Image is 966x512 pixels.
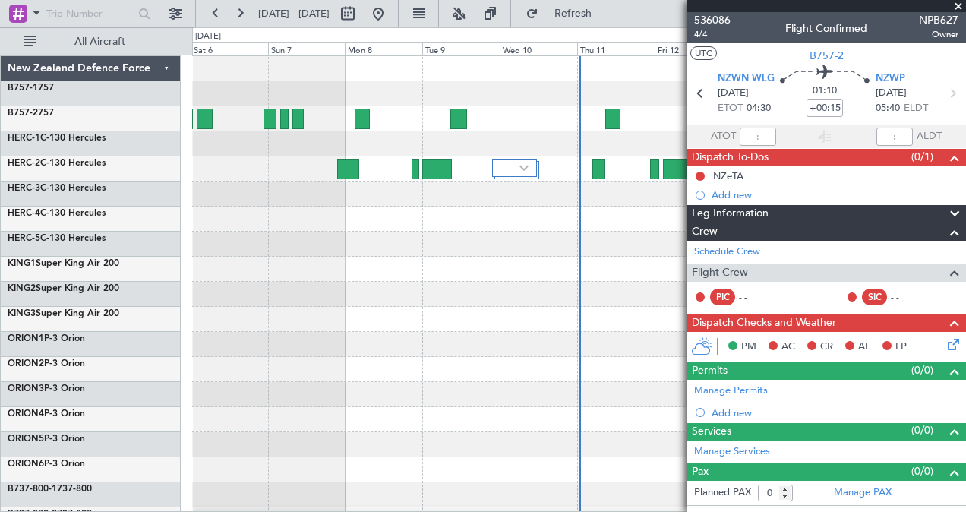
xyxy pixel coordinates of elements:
a: ORION3P-3 Orion [8,384,85,393]
a: B737-800-1737-800 [8,485,92,494]
span: Dispatch To-Dos [692,149,769,166]
span: AF [858,340,870,355]
a: ORION4P-3 Orion [8,409,85,419]
div: Add new [712,188,958,201]
div: PIC [710,289,735,305]
span: ETOT [718,101,743,116]
a: B757-2757 [8,109,54,118]
a: HERC-1C-130 Hercules [8,134,106,143]
span: 536086 [694,12,731,28]
span: [DATE] - [DATE] [258,7,330,21]
a: ORION6P-3 Orion [8,460,85,469]
span: HERC-2 [8,159,40,168]
span: Dispatch Checks and Weather [692,314,836,332]
a: Schedule Crew [694,245,760,260]
button: Refresh [519,2,610,26]
span: 01:10 [813,84,837,99]
span: ATOT [711,129,736,144]
div: Sat 6 [191,42,268,55]
span: NPB627 [919,12,958,28]
span: FP [895,340,907,355]
div: - - [891,290,925,304]
span: HERC-3 [8,184,40,193]
span: 4/4 [694,28,731,41]
span: ALDT [917,129,942,144]
div: Flight Confirmed [785,21,867,36]
span: AC [781,340,795,355]
span: Leg Information [692,205,769,223]
button: UTC [690,46,717,60]
span: PM [741,340,756,355]
span: Crew [692,223,718,241]
div: Thu 11 [577,42,655,55]
div: Fri 12 [655,42,732,55]
span: 04:30 [747,101,771,116]
div: Wed 10 [500,42,577,55]
span: (0/0) [911,422,933,438]
span: NZWN WLG [718,71,775,87]
a: ORION1P-3 Orion [8,334,85,343]
label: Planned PAX [694,485,751,501]
a: HERC-3C-130 Hercules [8,184,106,193]
span: Services [692,423,731,441]
span: Flight Crew [692,264,748,282]
span: 05:40 [876,101,900,116]
span: (0/0) [911,362,933,378]
span: ELDT [904,101,928,116]
span: All Aircraft [39,36,160,47]
span: CR [820,340,833,355]
a: Manage Permits [694,384,768,399]
span: Refresh [541,8,605,19]
span: NZWP [876,71,905,87]
span: ORION2 [8,359,44,368]
a: KING2Super King Air 200 [8,284,119,293]
span: [DATE] [718,86,749,101]
span: ORION1 [8,334,44,343]
a: Manage PAX [834,485,892,501]
a: ORION2P-3 Orion [8,359,85,368]
div: - - [739,290,773,304]
span: (0/0) [911,463,933,479]
span: B757-1 [8,84,38,93]
span: B757-2 [8,109,38,118]
div: Add new [712,406,958,419]
a: HERC-4C-130 Hercules [8,209,106,218]
a: ORION5P-3 Orion [8,435,85,444]
div: NZeTA [713,169,743,182]
a: KING1Super King Air 200 [8,259,119,268]
input: --:-- [740,128,776,146]
span: ORION6 [8,460,44,469]
span: HERC-5 [8,234,40,243]
span: ORION3 [8,384,44,393]
span: KING1 [8,259,36,268]
div: Mon 8 [345,42,422,55]
span: [DATE] [876,86,907,101]
a: HERC-5C-130 Hercules [8,234,106,243]
span: HERC-4 [8,209,40,218]
span: Owner [919,28,958,41]
span: B757-2 [810,48,844,64]
span: KING2 [8,284,36,293]
div: SIC [862,289,887,305]
span: ORION5 [8,435,44,444]
button: All Aircraft [17,30,165,54]
input: Trip Number [46,2,134,25]
span: ORION4 [8,409,44,419]
a: KING3Super King Air 200 [8,309,119,318]
span: (0/1) [911,149,933,165]
a: Manage Services [694,444,770,460]
span: Pax [692,463,709,481]
span: Permits [692,362,728,380]
a: HERC-2C-130 Hercules [8,159,106,168]
div: Sun 7 [268,42,346,55]
img: arrow-gray.svg [519,165,529,171]
span: HERC-1 [8,134,40,143]
span: KING3 [8,309,36,318]
a: B757-1757 [8,84,54,93]
div: [DATE] [195,30,221,43]
div: Tue 9 [422,42,500,55]
span: B737-800-1 [8,485,57,494]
